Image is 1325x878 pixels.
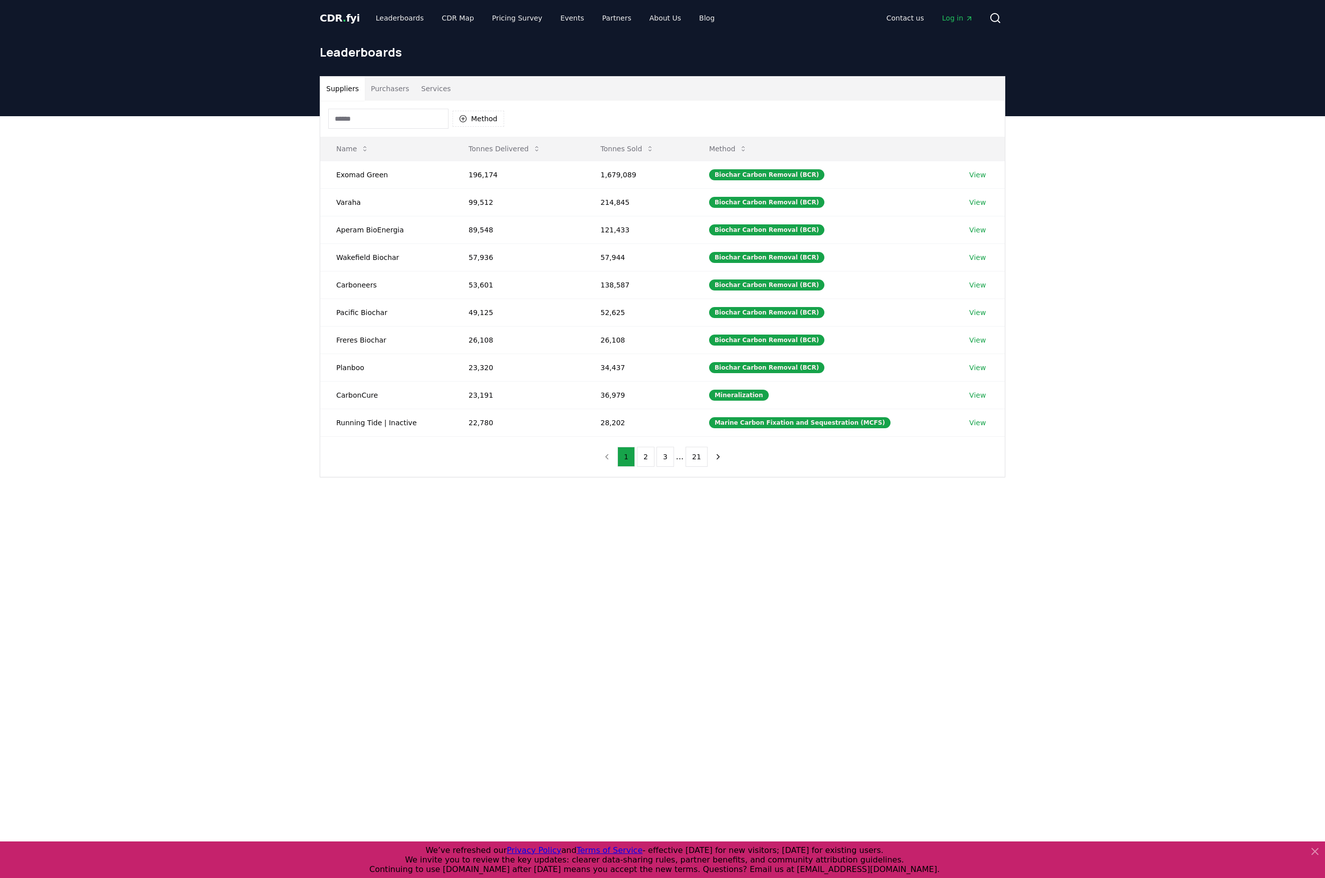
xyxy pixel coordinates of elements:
div: Biochar Carbon Removal (BCR) [709,362,824,373]
span: CDR fyi [320,12,360,24]
td: Carboneers [320,271,453,299]
td: 99,512 [453,188,584,216]
td: 52,625 [584,299,693,326]
td: 57,944 [584,243,693,271]
a: About Us [641,9,689,27]
div: Biochar Carbon Removal (BCR) [709,252,824,263]
button: Suppliers [320,77,365,101]
td: CarbonCure [320,381,453,409]
a: Pricing Survey [484,9,550,27]
button: 1 [617,447,635,467]
a: CDR Map [434,9,482,27]
div: Mineralization [709,390,769,401]
button: 21 [686,447,708,467]
td: Freres Biochar [320,326,453,354]
a: Contact us [878,9,932,27]
a: View [969,280,986,290]
a: Partners [594,9,639,27]
td: Planboo [320,354,453,381]
td: 49,125 [453,299,584,326]
button: Method [453,111,504,127]
span: Log in [942,13,973,23]
div: Marine Carbon Fixation and Sequestration (MCFS) [709,417,891,428]
a: View [969,197,986,207]
div: Biochar Carbon Removal (BCR) [709,169,824,180]
td: 23,320 [453,354,584,381]
a: Events [552,9,592,27]
td: Pacific Biochar [320,299,453,326]
li: ... [676,451,684,463]
td: 23,191 [453,381,584,409]
td: 53,601 [453,271,584,299]
td: 28,202 [584,409,693,436]
div: Biochar Carbon Removal (BCR) [709,197,824,208]
button: Name [328,139,377,159]
td: 214,845 [584,188,693,216]
button: Purchasers [365,77,415,101]
button: 3 [656,447,674,467]
td: 121,433 [584,216,693,243]
td: Running Tide | Inactive [320,409,453,436]
a: View [969,225,986,235]
td: Exomad Green [320,161,453,188]
button: Tonnes Delivered [461,139,549,159]
span: . [343,12,346,24]
button: Tonnes Sold [592,139,662,159]
a: View [969,252,986,262]
div: Biochar Carbon Removal (BCR) [709,307,824,318]
div: Biochar Carbon Removal (BCR) [709,335,824,346]
a: View [969,363,986,373]
a: Log in [934,9,981,27]
td: 196,174 [453,161,584,188]
td: 138,587 [584,271,693,299]
h1: Leaderboards [320,44,1005,60]
button: next page [710,447,727,467]
nav: Main [368,9,723,27]
a: View [969,390,986,400]
td: 57,936 [453,243,584,271]
div: Biochar Carbon Removal (BCR) [709,224,824,235]
a: Blog [691,9,723,27]
td: 34,437 [584,354,693,381]
button: Services [415,77,457,101]
td: 1,679,089 [584,161,693,188]
a: Leaderboards [368,9,432,27]
td: Varaha [320,188,453,216]
td: 26,108 [584,326,693,354]
a: CDR.fyi [320,11,360,25]
a: View [969,170,986,180]
td: Aperam BioEnergia [320,216,453,243]
button: Method [701,139,756,159]
a: View [969,335,986,345]
td: 36,979 [584,381,693,409]
nav: Main [878,9,981,27]
a: View [969,308,986,318]
a: View [969,418,986,428]
td: 26,108 [453,326,584,354]
td: 89,548 [453,216,584,243]
div: Biochar Carbon Removal (BCR) [709,279,824,290]
td: Wakefield Biochar [320,243,453,271]
button: 2 [637,447,654,467]
td: 22,780 [453,409,584,436]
